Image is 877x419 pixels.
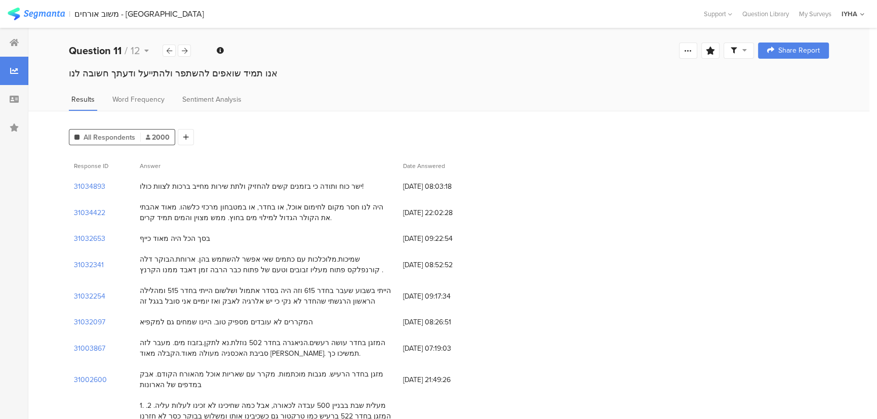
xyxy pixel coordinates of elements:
div: מזגן בחדר הרעיש. מגבות מוכתמות. מקרר עם שאריות אוכל מהאורח הקודם. אבק במדפים של הארונות [140,369,393,390]
div: אנו תמיד שואפים להשתפר ולהתייעל ודעתך חשובה לנו [69,67,829,80]
div: המקררים לא עובדים מספיק טוב. היינו שמחים גם למקפיא [140,317,313,327]
span: Response ID [74,161,108,171]
span: / [125,43,128,58]
section: 31032254 [74,291,105,302]
section: 31032653 [74,233,105,244]
span: [DATE] 08:52:52 [403,260,484,270]
section: 31034893 [74,181,105,192]
span: 2000 [146,132,170,143]
section: 31002600 [74,374,107,385]
span: Share Report [778,47,820,54]
span: 12 [131,43,140,58]
span: [DATE] 21:49:26 [403,374,484,385]
span: [DATE] 07:19:03 [403,343,484,354]
span: Results [71,94,95,105]
div: ישר כוח ותודה כי בזמנים קשים להחזיק ולתת שירות מחייב ברכות לצוות כולו! [140,181,364,192]
div: היה לנו חסר מקום לחימום אוכל, או בחדר, או במטבחון מרכזי כלשהו. מאוד אהבתי את הקולר הגדול למילוי מ... [140,202,393,223]
section: 31003867 [74,343,105,354]
a: My Surveys [794,9,836,19]
img: segmanta logo [8,8,65,20]
span: [DATE] 08:03:18 [403,181,484,192]
div: | [69,8,70,20]
section: 31034422 [74,207,105,218]
div: בסך הכל היה מאוד כייף [140,233,210,244]
span: [DATE] 09:22:54 [403,233,484,244]
span: [DATE] 09:17:34 [403,291,484,302]
span: [DATE] 08:26:51 [403,317,484,327]
div: IYHA [842,9,857,19]
div: שמיכות.מלוכלכות עם כתמים שאי אפשר להשתמש בהן. ארוחת.הבוקר דלה קורנפלקס פתוח מעליו זבובים וטעם של ... [140,254,393,275]
span: Date Answered [403,161,445,171]
span: Word Frequency [112,94,165,105]
section: 31032097 [74,317,105,327]
div: המזגן בחדר עושה רעשים.הניאגרה בחדר 502 נוזלת.נא לתקן.בזבוז מים. מעבר לזה סביבת האכסניה מעולה מאוד... [140,338,393,359]
span: Answer [140,161,161,171]
a: Question Library [737,9,794,19]
span: All Respondents [84,132,135,143]
span: Sentiment Analysis [182,94,242,105]
span: [DATE] 22:02:28 [403,207,484,218]
section: 31032341 [74,260,104,270]
div: Support [704,6,732,22]
div: משוב אורחים - [GEOGRAPHIC_DATA] [74,9,204,19]
div: הייתי בשבוע שעבר בחדר 615 וזה היה בסדר אתמול ושלשום הייתי בחדר 515 ומהלילה הראשון הרגשתי שהחדר לא... [140,285,393,307]
b: Question 11 [69,43,122,58]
